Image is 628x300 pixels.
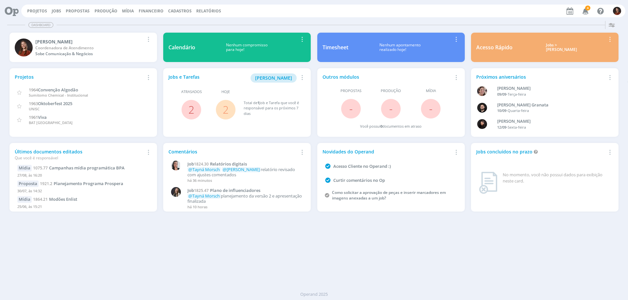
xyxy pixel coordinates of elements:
[25,8,49,14] button: Projetos
[578,5,592,17] button: 4
[29,93,88,98] span: Sumitomo Chemical - Institucional
[497,125,506,130] span: 12/09
[171,161,181,170] img: C
[223,166,260,172] span: @[PERSON_NAME]
[349,102,353,116] span: -
[194,188,209,193] span: 1825.47
[497,108,506,113] span: 10/09
[17,196,32,203] div: Mídia
[95,8,117,14] a: Produção
[38,114,47,120] span: Viva
[196,8,221,14] a: Relatórios
[50,8,63,14] button: Jobs
[613,7,621,15] img: M
[17,187,149,197] div: 30/07, às 14:32
[29,100,72,106] a: 1963Oktoberfest 2025
[389,102,392,116] span: -
[188,103,194,117] a: 2
[139,8,164,14] a: Financeiro
[340,88,361,94] span: Propostas
[54,181,123,186] span: Planejamento Programa Prospera
[17,165,32,171] div: Mídia
[188,166,220,172] span: @Tayná Morsch
[497,118,603,125] div: Luana da Silva de Andrade
[29,120,73,125] span: BAT [GEOGRAPHIC_DATA]
[497,102,603,108] div: Bruno Corralo Granata
[508,125,526,130] span: Sexta-feira
[168,148,298,155] div: Comentários
[15,39,33,56] img: M
[194,161,209,167] span: 1824.30
[40,181,123,186] a: 1921.2Planejamento Programa Prospera
[27,8,47,14] a: Projetos
[171,187,181,197] img: L
[476,73,606,80] div: Próximos aniversários
[360,124,422,129] div: Você possui documentos em atraso
[187,178,212,183] span: há 36 minutos
[49,165,125,171] span: Campanhas mídia programática BPA
[166,8,194,14] button: Cadastros
[251,74,297,81] a: [PERSON_NAME]
[476,43,513,51] div: Acesso Rápido
[477,103,487,113] img: B
[244,100,299,117] div: Total de Job e Tarefa que você é responsável para os próximos 7 dias
[38,101,72,106] span: Oktoberfest 2025
[64,8,92,14] button: Propostas
[168,8,192,14] span: Cadastros
[120,8,136,14] button: Mídia
[497,125,603,130] div: -
[9,33,157,62] a: M[PERSON_NAME]Coordenadora de AtendimentoSobe Comunicação & Negócios
[381,88,401,94] span: Produção
[323,73,452,80] div: Outros módulos
[168,43,195,51] div: Calendário
[508,108,529,113] span: Quarta-feira
[503,172,611,184] div: No momento, você não possui dados para exibição neste card.
[29,114,47,120] a: 1961Viva
[187,204,207,209] span: há 10 horas
[188,193,220,199] span: @Tayná Morsch
[333,177,385,183] a: Curtir comentários no Op
[255,75,292,81] span: [PERSON_NAME]
[194,8,223,14] button: Relatórios
[33,197,48,202] span: 1864.21
[15,148,144,161] div: Últimos documentos editados
[257,100,259,105] span: 1
[35,38,144,45] div: Marina Weber
[585,6,590,10] span: 4
[317,33,465,62] a: TimesheetNenhum apontamentorealizado hoje!
[497,92,603,97] div: -
[29,101,38,106] span: 1963
[477,86,487,96] img: A
[210,187,260,193] span: Plano de influenciadores
[28,22,53,28] span: Dashboard
[17,181,39,187] div: Proposta
[15,73,144,80] div: Projetos
[29,106,40,111] span: UNISC
[33,196,77,202] a: 1864.21Modões Enlist
[323,148,452,155] div: Novidades do Operand
[323,43,348,51] div: Timesheet
[479,172,497,194] img: dashboard_not_found.png
[223,103,229,117] a: 2
[122,8,134,14] a: Mídia
[613,5,621,17] button: M
[333,163,391,169] a: Acesso Cliente no Operand :)
[429,102,432,116] span: -
[66,8,90,14] span: Propostas
[49,196,77,202] span: Modões Enlist
[332,190,446,201] a: Como solicitar a aprovação de peças e inserir marcadores em imagens anexadas a um job?
[33,165,48,171] span: 1075.77
[17,171,149,181] div: 27/08, às 16:20
[38,87,78,93] span: Convenção Algodão
[497,85,603,92] div: Aline Beatriz Jackisch
[33,165,125,171] a: 1075.77Campanhas mídia programática BPA
[380,124,382,129] span: 0
[35,51,144,57] div: Sobe Comunicação & Negócios
[497,92,506,97] span: 09/09
[15,155,144,161] div: Que você é responsável
[187,188,302,193] a: Job1825.47Plano de influenciadores
[40,181,52,186] span: 1921.2
[476,148,606,155] div: Jobs concluídos no prazo
[29,87,78,93] a: 1964Convenção Algodão
[17,203,149,212] div: 25/06, às 15:21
